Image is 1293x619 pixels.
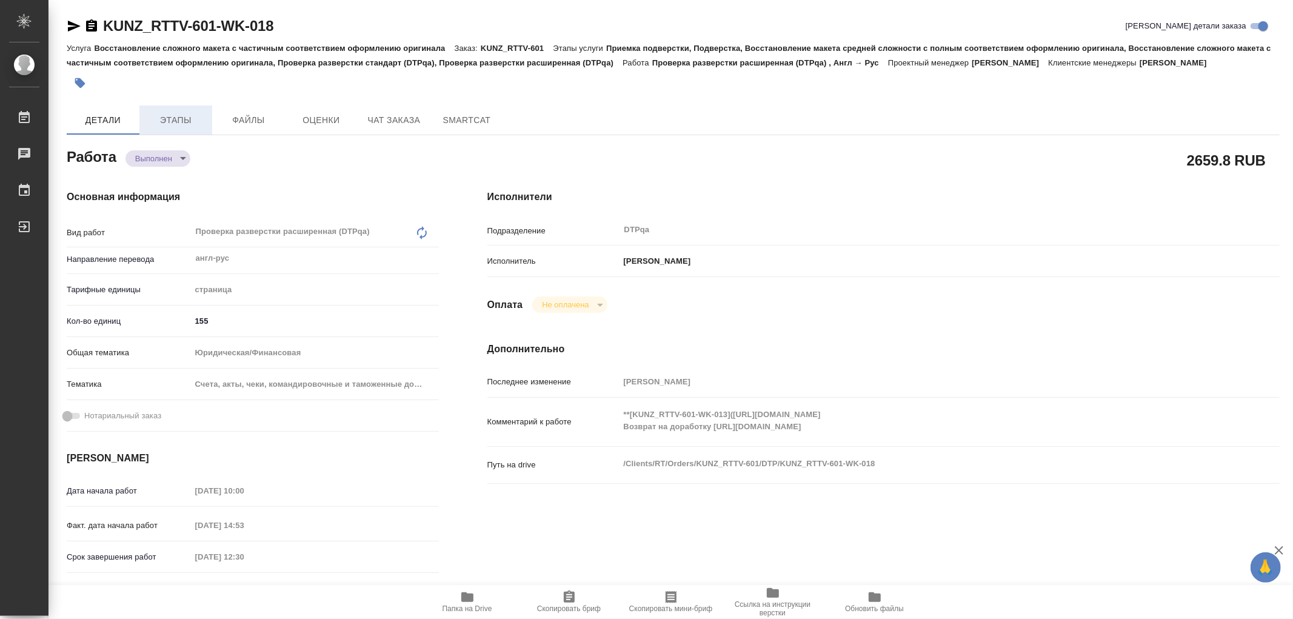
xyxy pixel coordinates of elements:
[1126,20,1246,32] span: [PERSON_NAME] детали заказа
[620,453,1214,474] textarea: /Clients/RT/Orders/KUNZ_RTTV-601/DTP/KUNZ_RTTV-601-WK-018
[487,255,620,267] p: Исполнитель
[365,113,423,128] span: Чат заказа
[67,520,191,532] p: Факт. дата начала работ
[487,459,620,471] p: Путь на drive
[845,604,904,613] span: Обновить файлы
[292,113,350,128] span: Оценки
[538,299,592,310] button: Не оплачена
[84,19,99,33] button: Скопировать ссылку
[487,190,1280,204] h4: Исполнители
[67,378,191,390] p: Тематика
[487,416,620,428] p: Комментарий к работе
[103,18,273,34] a: KUNZ_RTTV-601-WK-018
[888,58,972,67] p: Проектный менеджер
[620,373,1214,390] input: Пустое поле
[629,604,712,613] span: Скопировать мини-бриф
[620,404,1214,437] textarea: **[KUNZ_RTTV-601-WK-013]([URL][DOMAIN_NAME] Возврат на доработку [URL][DOMAIN_NAME]
[1048,58,1140,67] p: Клиентские менеджеры
[1140,58,1216,67] p: [PERSON_NAME]
[455,44,481,53] p: Заказ:
[532,296,607,313] div: Выполнен
[191,517,297,534] input: Пустое поле
[729,600,817,617] span: Ссылка на инструкции верстки
[443,604,492,613] span: Папка на Drive
[487,298,523,312] h4: Оплата
[67,190,439,204] h4: Основная информация
[67,19,81,33] button: Скопировать ссылку для ЯМессенджера
[67,70,93,96] button: Добавить тэг
[132,153,176,164] button: Выполнен
[191,279,439,300] div: страница
[487,225,620,237] p: Подразделение
[67,44,1271,67] p: Приемка подверстки, Подверстка, Восстановление макета средней сложности с полным соответствием оф...
[67,145,116,167] h2: Работа
[438,113,496,128] span: SmartCat
[191,374,439,395] div: Счета, акты, чеки, командировочные и таможенные документы
[623,58,652,67] p: Работа
[219,113,278,128] span: Файлы
[74,113,132,128] span: Детали
[191,548,297,566] input: Пустое поле
[191,482,297,500] input: Пустое поле
[652,58,888,67] p: Проверка разверстки расширенная (DTPqa) , Англ → Рус
[67,485,191,497] p: Дата начала работ
[67,284,191,296] p: Тарифные единицы
[67,551,191,563] p: Срок завершения работ
[84,410,161,422] span: Нотариальный заказ
[94,44,454,53] p: Восстановление сложного макета с частичным соответствием оформлению оригинала
[416,585,518,619] button: Папка на Drive
[67,451,439,466] h4: [PERSON_NAME]
[487,376,620,388] p: Последнее изменение
[1251,552,1281,583] button: 🙏
[1255,555,1276,580] span: 🙏
[1187,150,1266,170] h2: 2659.8 RUB
[147,113,205,128] span: Этапы
[487,342,1280,356] h4: Дополнительно
[537,604,601,613] span: Скопировать бриф
[67,227,191,239] p: Вид работ
[67,347,191,359] p: Общая тематика
[518,585,620,619] button: Скопировать бриф
[481,44,553,53] p: KUNZ_RTTV-601
[191,343,439,363] div: Юридическая/Финансовая
[67,44,94,53] p: Услуга
[67,253,191,266] p: Направление перевода
[125,150,190,167] div: Выполнен
[824,585,926,619] button: Обновить файлы
[722,585,824,619] button: Ссылка на инструкции верстки
[620,585,722,619] button: Скопировать мини-бриф
[620,255,691,267] p: [PERSON_NAME]
[67,315,191,327] p: Кол-во единиц
[191,312,439,330] input: ✎ Введи что-нибудь
[972,58,1048,67] p: [PERSON_NAME]
[553,44,606,53] p: Этапы услуги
